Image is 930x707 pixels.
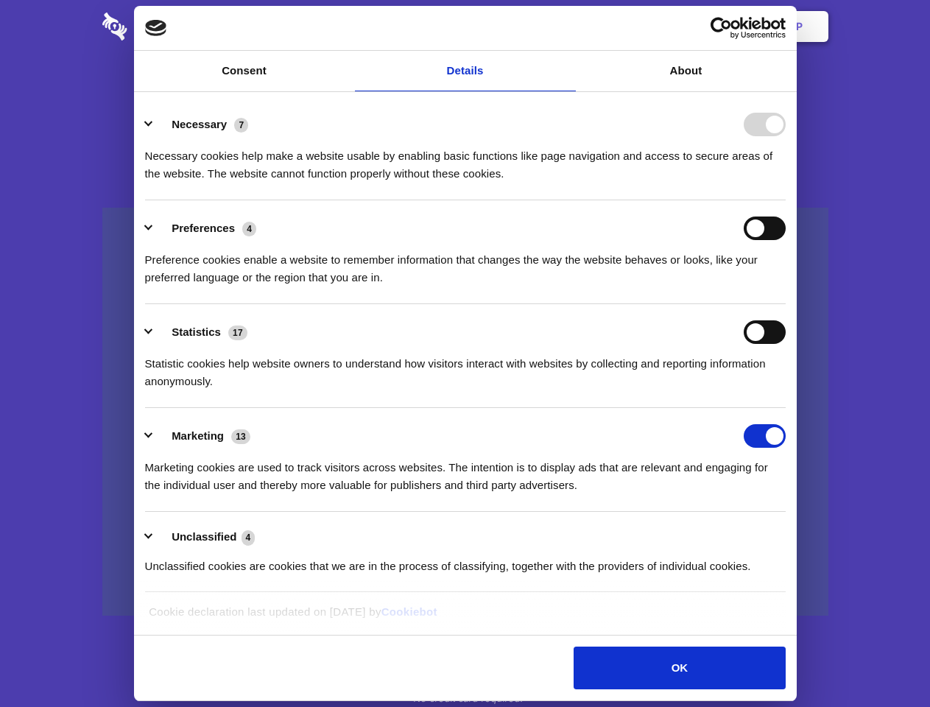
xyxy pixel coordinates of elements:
span: 4 [242,530,256,545]
div: Preference cookies enable a website to remember information that changes the way the website beha... [145,240,786,286]
label: Statistics [172,326,221,338]
h1: Eliminate Slack Data Loss. [102,66,828,119]
button: Statistics (17) [145,320,257,344]
a: Cookiebot [381,605,437,618]
span: 7 [234,118,248,133]
a: Usercentrics Cookiebot - opens in a new window [657,17,786,39]
div: Necessary cookies help make a website usable by enabling basic functions like page navigation and... [145,136,786,183]
button: Preferences (4) [145,217,266,240]
img: logo [145,20,167,36]
span: 17 [228,326,247,340]
a: Login [668,4,732,49]
a: Wistia video thumbnail [102,208,828,616]
button: OK [574,647,785,689]
div: Marketing cookies are used to track visitors across websites. The intention is to display ads tha... [145,448,786,494]
a: Details [355,51,576,91]
button: Marketing (13) [145,424,260,448]
img: logo-wordmark-white-trans-d4663122ce5f474addd5e946df7df03e33cb6a1c49d2221995e7729f52c070b2.svg [102,13,228,41]
button: Unclassified (4) [145,528,264,546]
a: Consent [134,51,355,91]
span: 13 [231,429,250,444]
label: Preferences [172,222,235,234]
div: Unclassified cookies are cookies that we are in the process of classifying, together with the pro... [145,546,786,575]
div: Statistic cookies help website owners to understand how visitors interact with websites by collec... [145,344,786,390]
label: Necessary [172,118,227,130]
button: Necessary (7) [145,113,258,136]
label: Marketing [172,429,224,442]
iframe: Drift Widget Chat Controller [856,633,912,689]
a: Contact [597,4,665,49]
span: 4 [242,222,256,236]
div: Cookie declaration last updated on [DATE] by [138,603,792,632]
a: Pricing [432,4,496,49]
a: About [576,51,797,91]
h4: Auto-redaction of sensitive data, encrypted data sharing and self-destructing private chats. Shar... [102,134,828,183]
